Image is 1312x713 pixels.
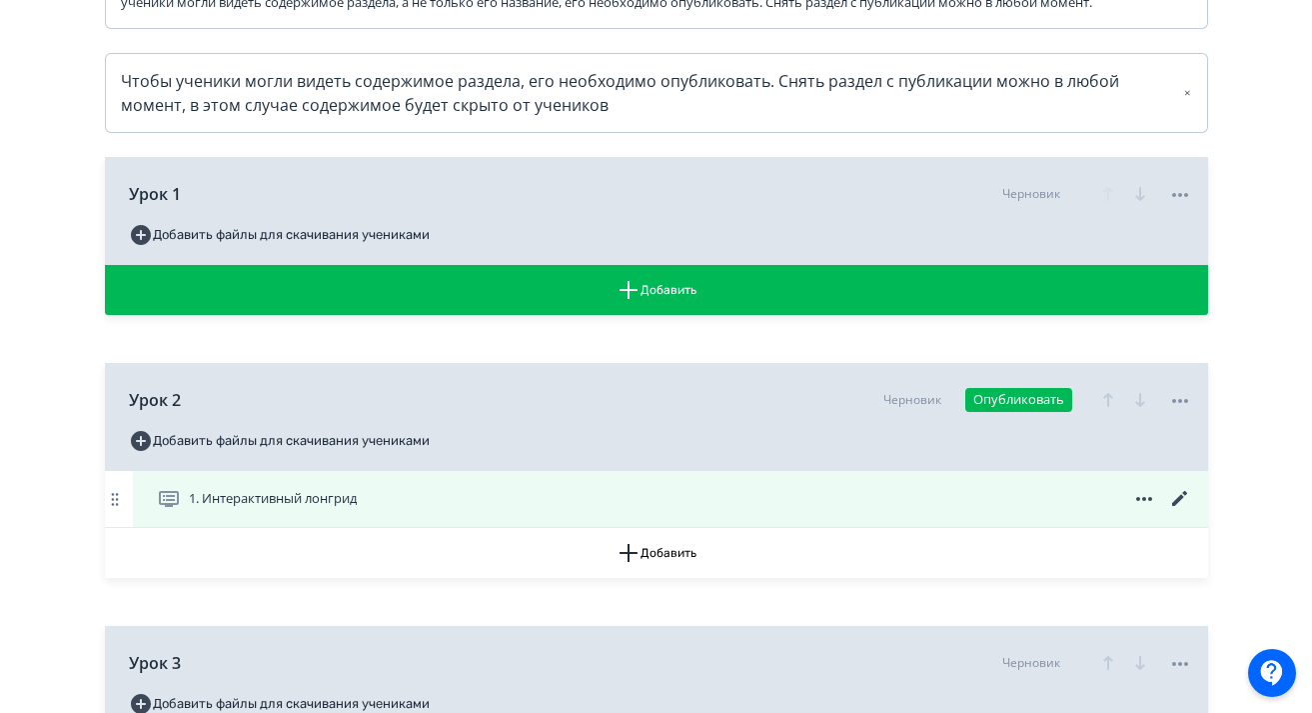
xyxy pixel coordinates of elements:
span: Урок 3 [129,651,181,675]
button: Добавить файлы для скачивания учениками [129,425,430,457]
span: Урок 2 [129,388,181,412]
div: Черновик [883,391,941,409]
button: Добавить [105,528,1208,578]
button: Добавить файлы для скачивания учениками [129,219,430,251]
span: Урок 1 [129,182,181,206]
div: Чтобы ученики могли видеть содержимое раздела, его необходимо опубликовать. Снять раздел с публик... [121,69,1192,117]
div: Черновик [1002,185,1060,203]
span: 1. Интерактивный лонгрид [189,489,357,509]
div: 1. Интерактивный лонгрид [105,471,1208,528]
button: Добавить [105,265,1208,315]
button: Опубликовать [965,388,1072,412]
div: Черновик [1002,654,1060,672]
